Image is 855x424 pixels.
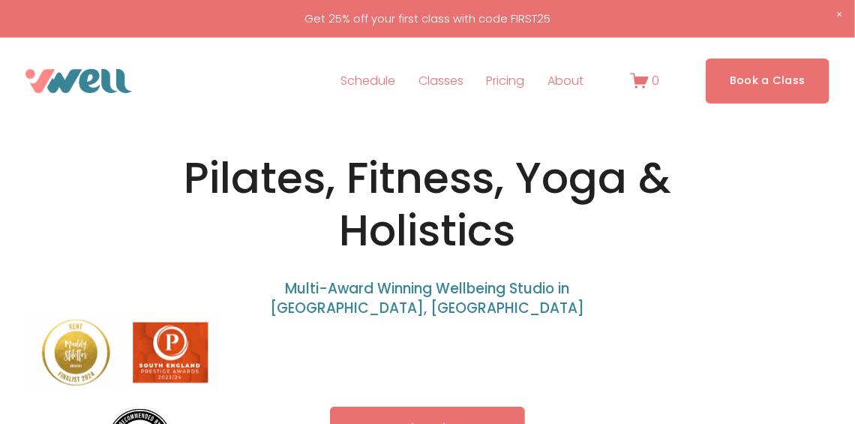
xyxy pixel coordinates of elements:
h1: Pilates, Fitness, Yoga & Holistics [127,152,728,257]
span: About [547,71,583,92]
span: 0 [652,72,660,89]
a: Book a Class [706,59,829,103]
a: folder dropdown [418,69,463,93]
a: folder dropdown [547,69,583,93]
span: Classes [418,71,463,92]
a: Schedule [340,69,395,93]
a: 0 items in cart [630,71,660,90]
a: Pricing [487,69,525,93]
img: VWell [25,69,132,93]
span: Multi-Award Winning Wellbeing Studio in [GEOGRAPHIC_DATA], [GEOGRAPHIC_DATA] [271,278,585,318]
